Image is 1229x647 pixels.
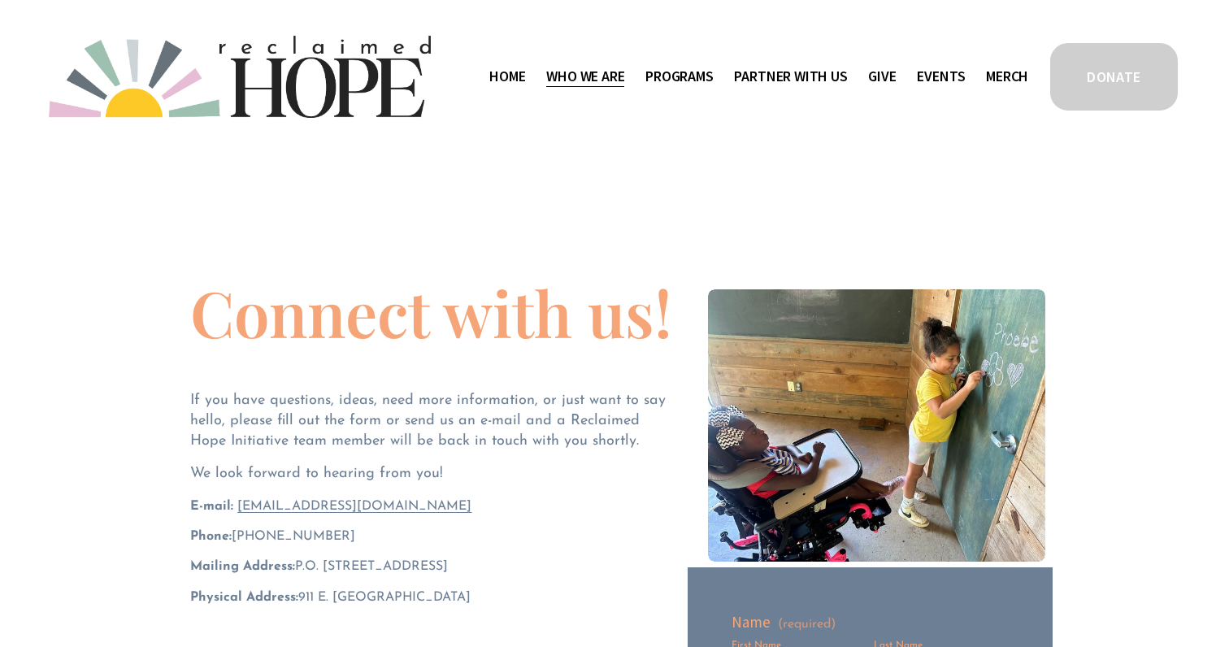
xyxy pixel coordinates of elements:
[734,63,847,89] a: folder dropdown
[917,63,965,89] a: Events
[645,63,714,89] a: folder dropdown
[190,560,295,573] strong: Mailing Address:
[778,618,836,631] span: (required)
[190,560,448,573] span: P.O. [STREET_ADDRESS]
[868,63,896,89] a: Give
[190,530,355,543] span: ‪[PHONE_NUMBER]‬
[1048,41,1179,113] a: DONATE
[489,63,525,89] a: Home
[190,393,671,449] span: If you have questions, ideas, need more information, or just want to say hello, please fill out t...
[237,500,471,513] a: [EMAIL_ADDRESS][DOMAIN_NAME]
[190,467,443,481] span: We look forward to hearing from you!
[190,281,672,345] h1: Connect with us!
[190,500,233,513] strong: E-mail:
[732,611,771,633] span: Name
[190,530,232,543] strong: Phone:
[734,65,847,89] span: Partner With Us
[49,36,430,118] img: Reclaimed Hope Initiative
[986,63,1028,89] a: Merch
[190,591,298,604] strong: Physical Address:
[546,65,624,89] span: Who We Are
[645,65,714,89] span: Programs
[546,63,624,89] a: folder dropdown
[190,591,471,604] span: 911 E. [GEOGRAPHIC_DATA]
